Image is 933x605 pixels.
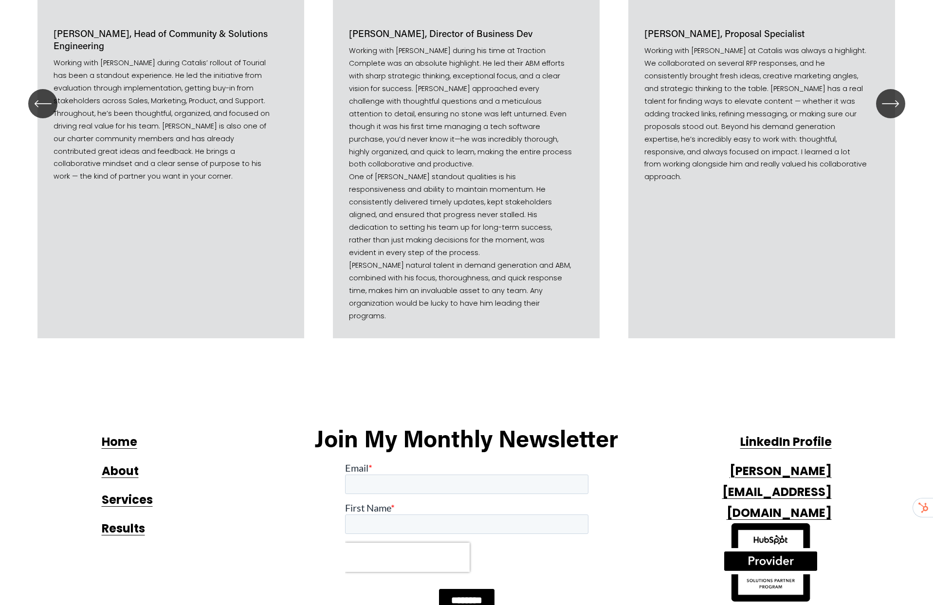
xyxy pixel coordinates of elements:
strong: Results [102,520,145,536]
a: Home [102,431,137,452]
strong: About [102,463,139,479]
strong: Home [102,434,137,450]
a: LinkedIn Profile [740,431,832,452]
a: About [102,460,139,481]
a: Services [102,489,153,510]
a: [PERSON_NAME][EMAIL_ADDRESS][DOMAIN_NAME] [649,460,832,524]
button: Next [876,89,905,118]
strong: LinkedIn Profile [740,434,832,450]
strong: Join My Monthly Newsletter [314,422,618,454]
button: Previous [28,89,57,118]
a: Results [102,518,145,539]
strong: Services [102,492,153,508]
strong: [PERSON_NAME][EMAIL_ADDRESS][DOMAIN_NAME] [722,463,832,521]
